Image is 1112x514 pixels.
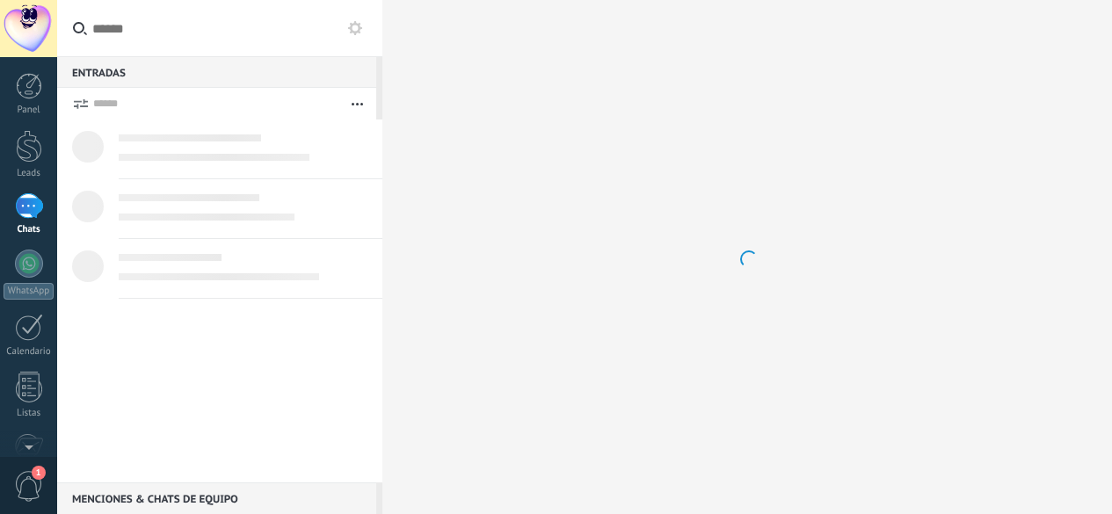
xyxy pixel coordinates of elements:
div: Listas [4,408,55,419]
div: Menciones & Chats de equipo [57,482,376,514]
div: Entradas [57,56,376,88]
div: Calendario [4,346,55,358]
button: Más [338,88,376,119]
div: Chats [4,224,55,235]
div: WhatsApp [4,283,54,300]
div: Panel [4,105,55,116]
span: 1 [32,466,46,480]
div: Leads [4,168,55,179]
